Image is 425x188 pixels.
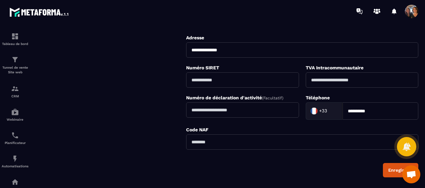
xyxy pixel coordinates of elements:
img: scheduler [11,131,19,139]
img: automations [11,108,19,116]
img: formation [11,85,19,93]
label: Code NAF [186,127,208,132]
p: Planificateur [2,141,28,145]
img: automations [11,178,19,186]
img: automations [11,155,19,163]
img: Country Flag [307,104,321,118]
p: Automatisations [2,164,28,168]
a: automationsautomationsWebinaire [2,103,28,126]
img: formation [11,56,19,64]
a: formationformationTableau de bord [2,27,28,51]
p: Webinaire [2,118,28,121]
a: Ouvrir le chat [402,165,420,183]
a: formationformationCRM [2,80,28,103]
a: formationformationTunnel de vente Site web [2,51,28,80]
p: Tableau de bord [2,42,28,46]
img: logo [9,6,69,18]
label: Numéro SIRET [186,65,219,70]
div: Enregistrer [388,168,413,173]
span: (Facultatif) [262,96,283,100]
label: TVA Intracommunautaire [306,65,364,70]
label: Adresse [186,35,204,40]
span: +33 [319,108,327,114]
img: formation [11,32,19,40]
input: Search for option [329,106,335,116]
button: Enregistrer [383,163,418,177]
p: CRM [2,94,28,98]
a: automationsautomationsAutomatisations [2,150,28,173]
p: Tunnel de vente Site web [2,65,28,75]
a: schedulerschedulerPlanificateur [2,126,28,150]
div: Search for option [306,102,342,120]
label: Numéro de déclaration d'activité [186,95,283,100]
label: Téléphone [306,95,330,100]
